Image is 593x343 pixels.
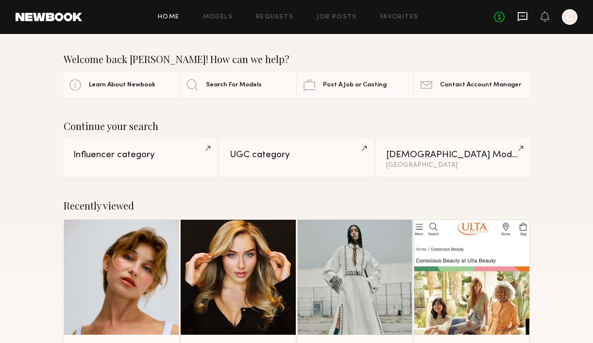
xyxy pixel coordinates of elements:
[64,140,217,177] a: Influencer category
[562,9,577,25] a: C
[376,140,530,177] a: [DEMOGRAPHIC_DATA] Models[GEOGRAPHIC_DATA]
[89,82,155,88] span: Learn About Newbook
[181,73,295,97] a: Search For Models
[440,82,521,88] span: Contact Account Manager
[73,150,207,160] div: Influencer category
[206,82,262,88] span: Search For Models
[64,200,530,212] div: Recently viewed
[64,73,178,97] a: Learn About Newbook
[220,140,373,177] a: UGC category
[158,14,180,20] a: Home
[386,150,520,160] div: [DEMOGRAPHIC_DATA] Models
[230,150,364,160] div: UGC category
[298,73,412,97] a: Post A Job or Casting
[256,14,293,20] a: Requests
[386,162,520,169] div: [GEOGRAPHIC_DATA]
[203,14,233,20] a: Models
[64,120,530,132] div: Continue your search
[415,73,529,97] a: Contact Account Manager
[64,53,530,65] div: Welcome back [PERSON_NAME]! How can we help?
[380,14,419,20] a: Favorites
[323,82,387,88] span: Post A Job or Casting
[317,14,357,20] a: Job Posts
